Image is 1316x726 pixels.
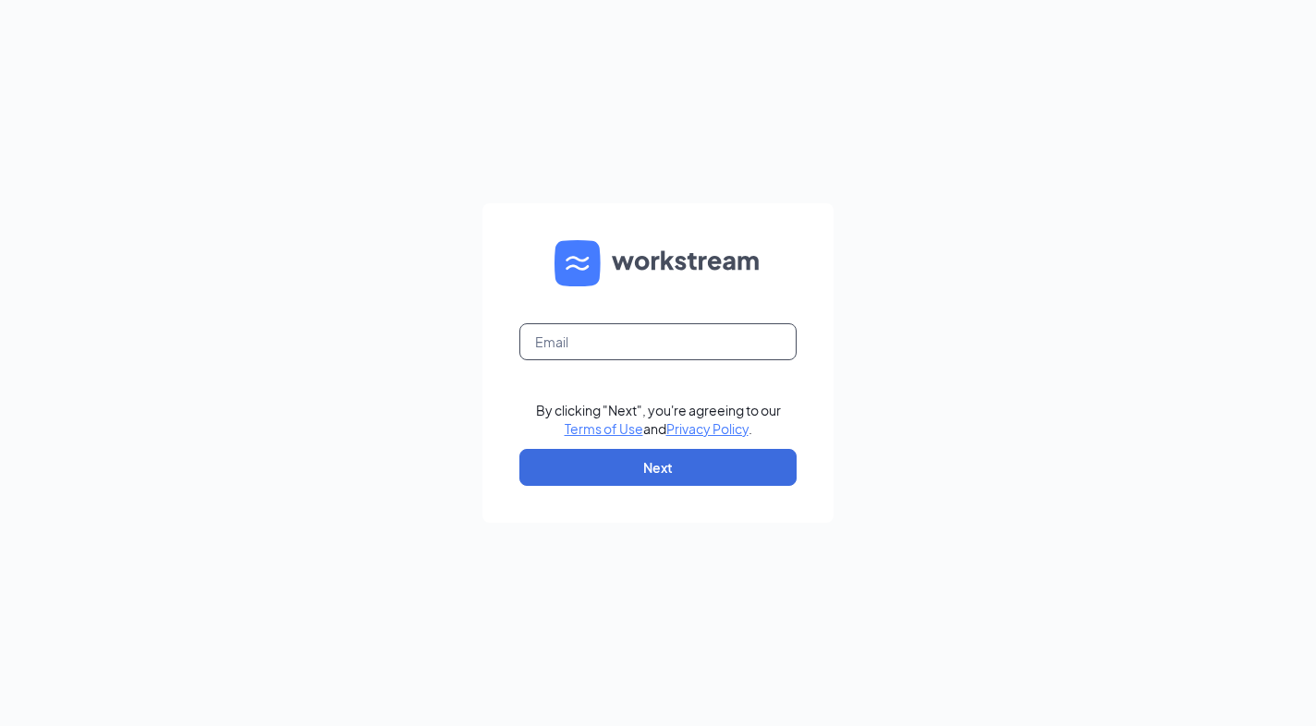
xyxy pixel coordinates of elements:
div: By clicking "Next", you're agreeing to our and . [536,401,781,438]
a: Privacy Policy [666,420,749,437]
button: Next [519,449,797,486]
input: Email [519,323,797,360]
img: WS logo and Workstream text [554,240,762,286]
a: Terms of Use [565,420,643,437]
